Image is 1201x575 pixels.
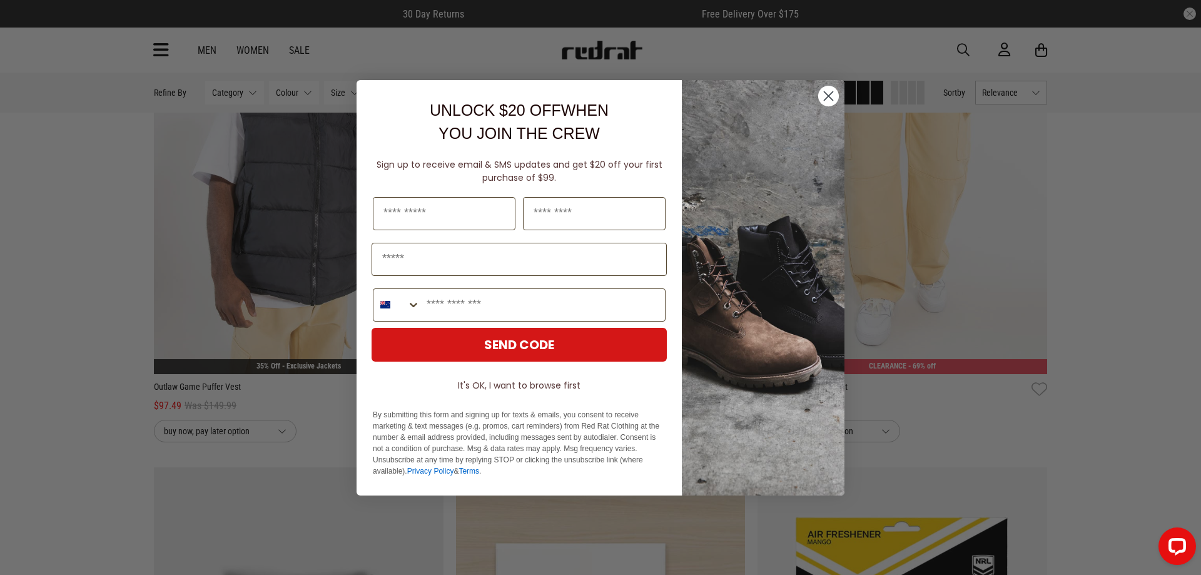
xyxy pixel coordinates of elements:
span: Sign up to receive email & SMS updates and get $20 off your first purchase of $99. [377,158,662,184]
img: New Zealand [380,300,390,310]
iframe: LiveChat chat widget [1148,522,1201,575]
span: WHEN [561,101,609,119]
button: Search Countries [373,289,420,321]
input: Email [372,243,667,276]
img: f7662613-148e-4c88-9575-6c6b5b55a647.jpeg [682,80,844,496]
button: SEND CODE [372,328,667,362]
span: UNLOCK $20 OFF [430,101,561,119]
button: Close dialog [818,85,839,107]
a: Privacy Policy [407,467,454,476]
a: Terms [459,467,479,476]
button: It's OK, I want to browse first [372,374,667,397]
p: By submitting this form and signing up for texts & emails, you consent to receive marketing & tex... [373,409,666,477]
span: YOU JOIN THE CREW [438,125,600,142]
input: First Name [373,197,515,230]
